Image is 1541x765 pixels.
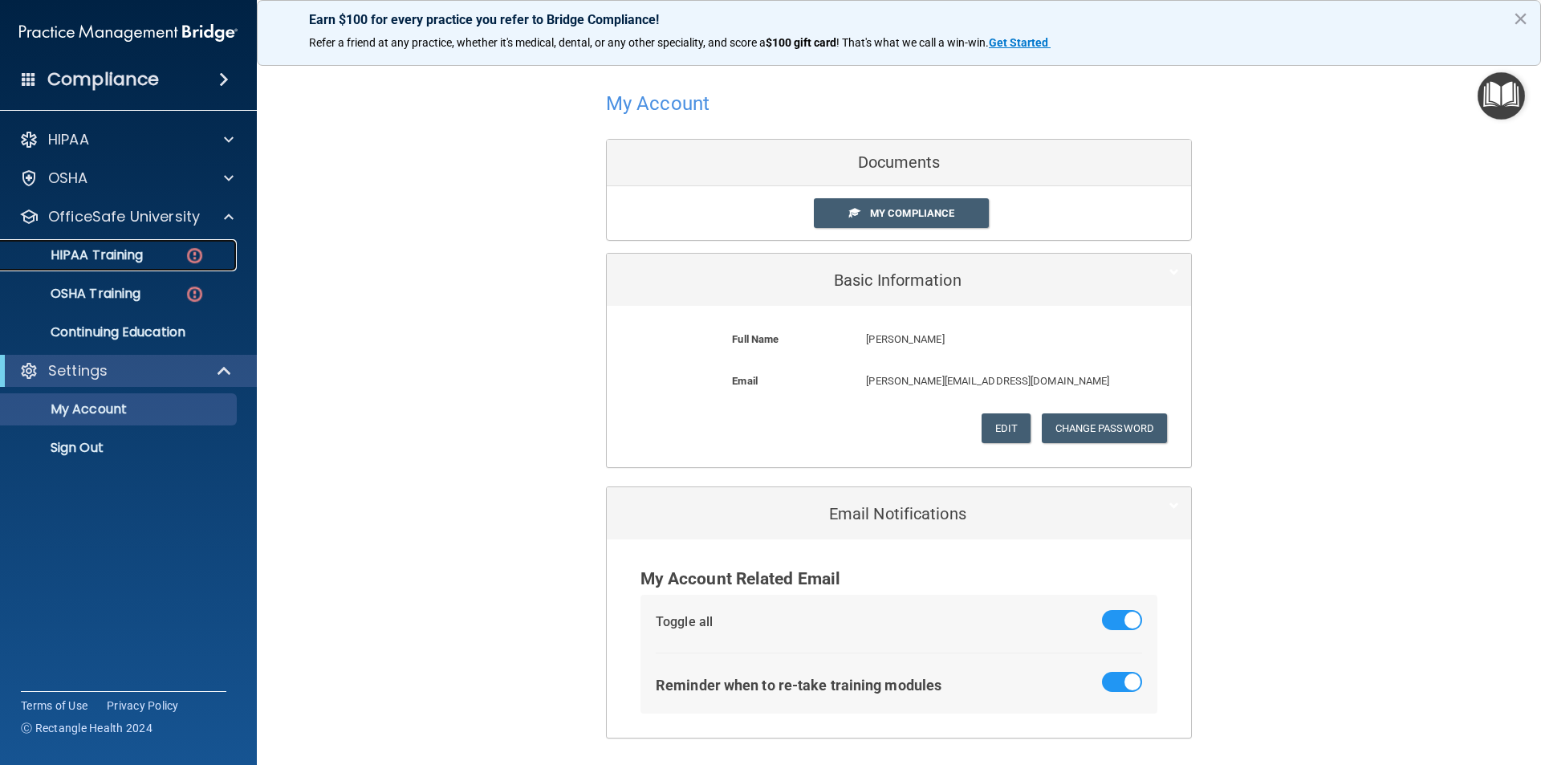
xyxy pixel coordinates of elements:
[989,36,1051,49] a: Get Started
[309,12,1489,27] p: Earn $100 for every practice you refer to Bridge Compliance!
[1513,6,1528,31] button: Close
[619,271,1130,289] h5: Basic Information
[866,330,1110,349] p: [PERSON_NAME]
[656,610,713,634] div: Toggle all
[619,262,1179,298] a: Basic Information
[607,140,1191,186] div: Documents
[10,324,230,340] p: Continuing Education
[19,169,234,188] a: OSHA
[866,372,1110,391] p: [PERSON_NAME][EMAIL_ADDRESS][DOMAIN_NAME]
[10,401,230,417] p: My Account
[10,247,143,263] p: HIPAA Training
[870,207,954,219] span: My Compliance
[640,564,1158,595] div: My Account Related Email
[982,413,1031,443] button: Edit
[185,246,205,266] img: danger-circle.6113f641.png
[19,207,234,226] a: OfficeSafe University
[619,505,1130,523] h5: Email Notifications
[19,17,238,49] img: PMB logo
[48,169,88,188] p: OSHA
[1478,72,1525,120] button: Open Resource Center
[606,93,710,114] h4: My Account
[619,495,1179,531] a: Email Notifications
[309,36,766,49] span: Refer a friend at any practice, whether it's medical, dental, or any other speciality, and score a
[107,698,179,714] a: Privacy Policy
[656,672,941,698] div: Reminder when to re-take training modules
[10,440,230,456] p: Sign Out
[47,68,159,91] h4: Compliance
[732,333,779,345] b: Full Name
[732,375,758,387] b: Email
[19,130,234,149] a: HIPAA
[989,36,1048,49] strong: Get Started
[836,36,989,49] span: ! That's what we call a win-win.
[48,361,108,380] p: Settings
[1042,413,1168,443] button: Change Password
[766,36,836,49] strong: $100 gift card
[19,361,233,380] a: Settings
[185,284,205,304] img: danger-circle.6113f641.png
[48,207,200,226] p: OfficeSafe University
[21,698,87,714] a: Terms of Use
[21,720,152,736] span: Ⓒ Rectangle Health 2024
[48,130,89,149] p: HIPAA
[10,286,140,302] p: OSHA Training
